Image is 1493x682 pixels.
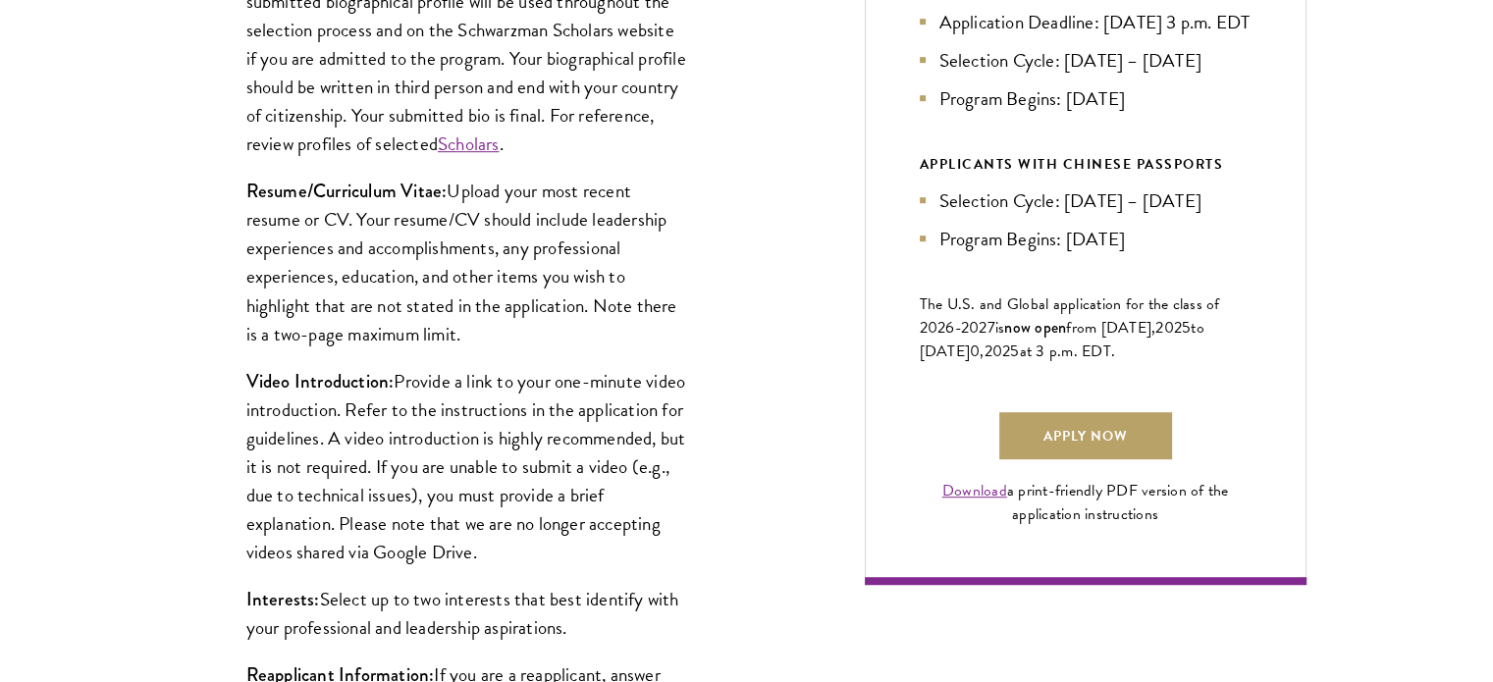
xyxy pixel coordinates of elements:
[999,412,1172,459] a: Apply Now
[246,178,448,204] strong: Resume/Curriculum Vitae:
[246,585,688,642] p: Select up to two interests that best identify with your professional and leadership aspirations.
[920,152,1252,177] div: APPLICANTS WITH CHINESE PASSPORTS
[1066,316,1155,340] span: from [DATE],
[995,316,1005,340] span: is
[1182,316,1191,340] span: 5
[246,177,688,347] p: Upload your most recent resume or CV. Your resume/CV should include leadership experiences and ac...
[1020,340,1116,363] span: at 3 p.m. EDT.
[980,340,984,363] span: ,
[1155,316,1182,340] span: 202
[920,225,1252,253] li: Program Begins: [DATE]
[987,316,995,340] span: 7
[920,316,1204,363] span: to [DATE]
[920,84,1252,113] li: Program Begins: [DATE]
[1010,340,1019,363] span: 5
[246,586,320,612] strong: Interests:
[985,340,1011,363] span: 202
[246,368,395,394] strong: Video Introduction:
[920,479,1252,526] div: a print-friendly PDF version of the application instructions
[920,292,1220,340] span: The U.S. and Global application for the class of 202
[955,316,987,340] span: -202
[1004,316,1066,339] span: now open
[920,8,1252,36] li: Application Deadline: [DATE] 3 p.m. EDT
[942,479,1007,502] a: Download
[920,186,1252,215] li: Selection Cycle: [DATE] – [DATE]
[920,46,1252,75] li: Selection Cycle: [DATE] – [DATE]
[970,340,980,363] span: 0
[945,316,954,340] span: 6
[246,367,688,566] p: Provide a link to your one-minute video introduction. Refer to the instructions in the applicatio...
[438,130,500,158] a: Scholars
